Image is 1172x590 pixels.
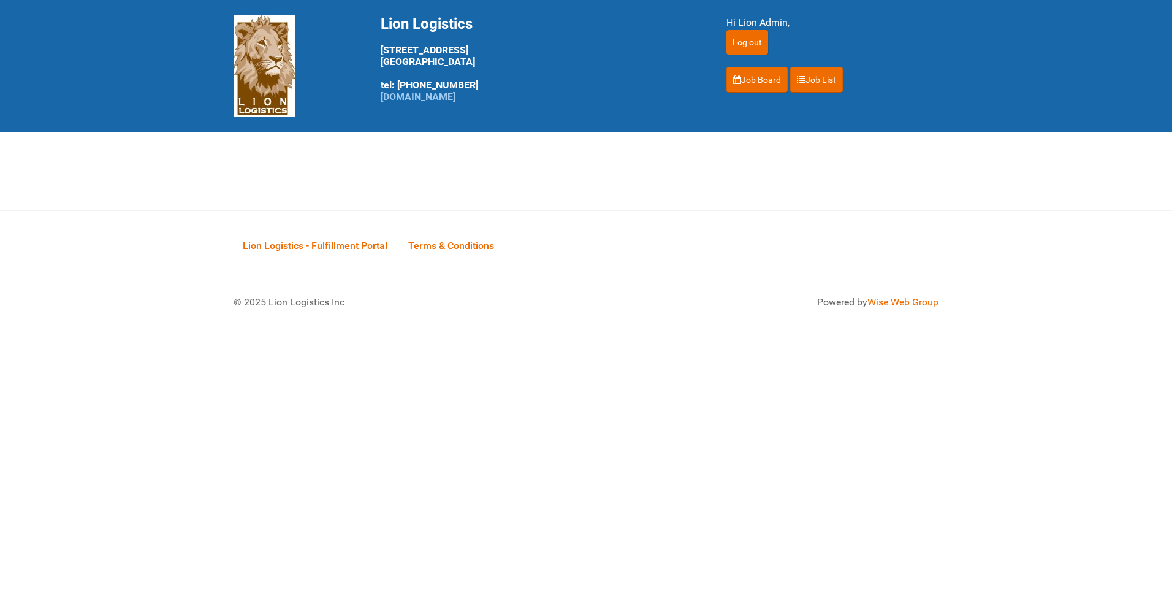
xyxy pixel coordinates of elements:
[408,240,494,251] span: Terms & Conditions
[790,67,843,93] a: Job List
[234,15,295,117] img: Lion Logistics
[381,91,455,102] a: [DOMAIN_NAME]
[381,15,473,33] span: Lion Logistics
[601,295,938,310] div: Powered by
[399,226,503,264] a: Terms & Conditions
[726,15,938,30] div: Hi Lion Admin,
[243,240,387,251] span: Lion Logistics - Fulfillment Portal
[234,59,295,71] a: Lion Logistics
[224,286,580,319] div: © 2025 Lion Logistics Inc
[726,30,768,55] input: Log out
[234,226,397,264] a: Lion Logistics - Fulfillment Portal
[867,296,938,308] a: Wise Web Group
[381,15,696,102] div: [STREET_ADDRESS] [GEOGRAPHIC_DATA] tel: [PHONE_NUMBER]
[726,67,788,93] a: Job Board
